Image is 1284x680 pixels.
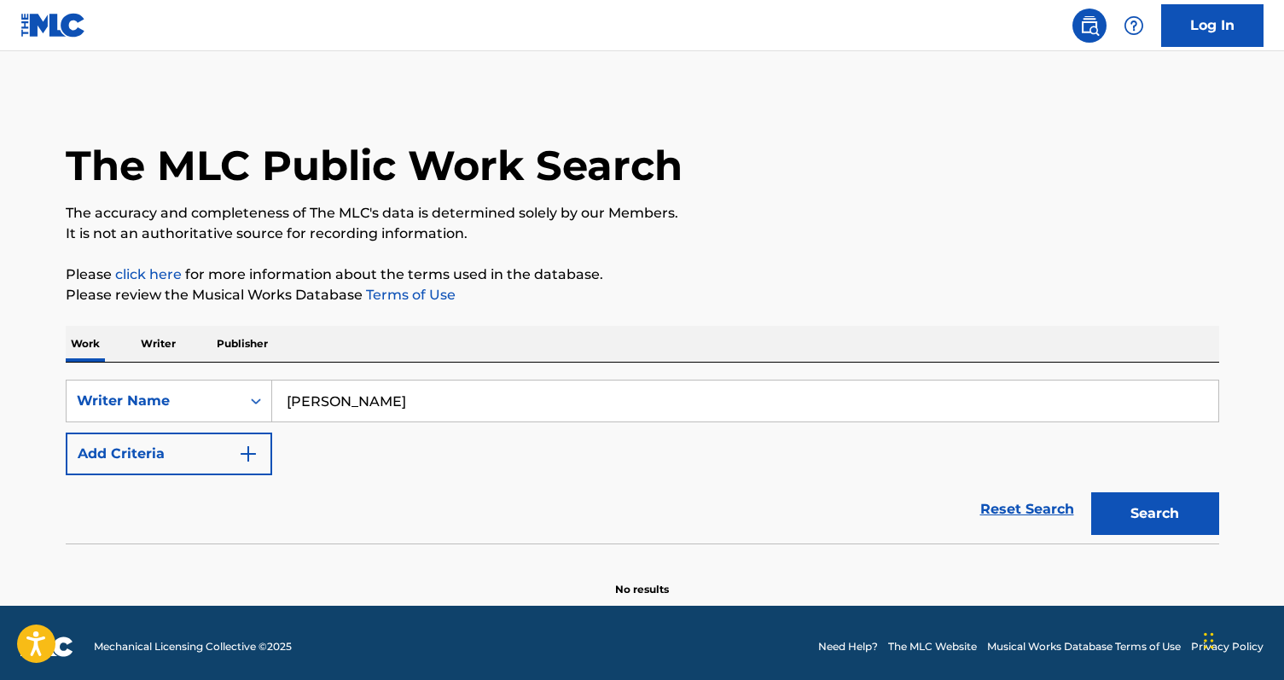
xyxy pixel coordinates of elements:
a: Terms of Use [363,287,456,303]
h1: The MLC Public Work Search [66,140,683,191]
a: Need Help? [818,639,878,654]
a: Reset Search [972,491,1083,528]
img: MLC Logo [20,13,86,38]
div: Help [1117,9,1151,43]
a: The MLC Website [888,639,977,654]
span: Mechanical Licensing Collective © 2025 [94,639,292,654]
img: help [1124,15,1144,36]
form: Search Form [66,380,1219,543]
img: search [1079,15,1100,36]
p: It is not an authoritative source for recording information. [66,224,1219,244]
img: 9d2ae6d4665cec9f34b9.svg [238,444,259,464]
div: Writer Name [77,391,230,411]
p: Publisher [212,326,273,362]
p: Work [66,326,105,362]
p: The accuracy and completeness of The MLC's data is determined solely by our Members. [66,203,1219,224]
p: Please for more information about the terms used in the database. [66,264,1219,285]
p: No results [615,561,669,597]
iframe: Chat Widget [1199,598,1284,680]
div: Drag [1204,615,1214,666]
p: Please review the Musical Works Database [66,285,1219,305]
a: Privacy Policy [1191,639,1264,654]
a: Log In [1161,4,1264,47]
button: Search [1091,492,1219,535]
a: Musical Works Database Terms of Use [987,639,1181,654]
button: Add Criteria [66,433,272,475]
a: click here [115,266,182,282]
a: Public Search [1072,9,1107,43]
p: Writer [136,326,181,362]
iframe: Resource Center [1236,433,1284,571]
